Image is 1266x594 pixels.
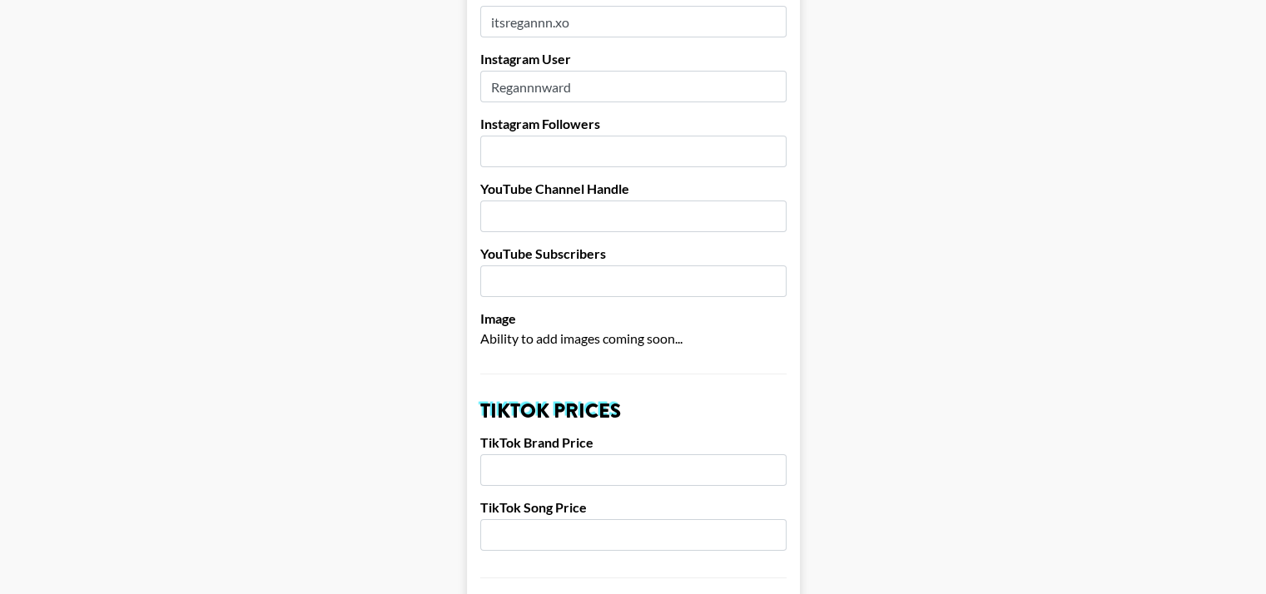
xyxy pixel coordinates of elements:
[480,330,683,346] span: Ability to add images coming soon...
[480,51,787,67] label: Instagram User
[480,434,787,451] label: TikTok Brand Price
[480,181,787,197] label: YouTube Channel Handle
[480,116,787,132] label: Instagram Followers
[480,245,787,262] label: YouTube Subscribers
[480,310,787,327] label: Image
[480,499,787,516] label: TikTok Song Price
[480,401,787,421] h2: TikTok Prices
